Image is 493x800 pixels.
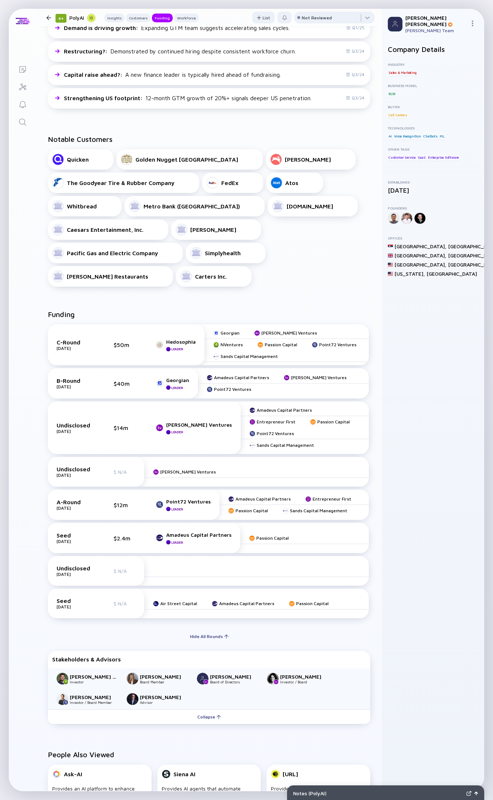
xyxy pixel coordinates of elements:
[388,45,478,53] h2: Company Details
[57,429,93,434] div: [DATE]
[228,496,291,502] a: Amadeus Capital Partners
[140,673,188,680] div: [PERSON_NAME]
[171,347,183,351] div: Leader
[64,771,82,777] div: Ask-AI
[317,419,350,424] div: Passion Capital
[417,154,426,161] div: SaaS
[257,419,295,424] div: Entrepreneur First
[64,48,296,54] div: Demonstrated by continued hiring despite consistent workforce churn.
[166,532,232,538] div: Amadeus Capital Partners
[210,680,258,684] div: Board of Directors
[236,508,268,513] div: Passion Capital
[166,377,189,383] div: Georgian
[166,498,211,505] div: Point72 Ventures
[257,342,297,347] a: Passion Capital
[57,466,93,472] div: Undisclosed
[67,203,97,210] div: Whitbread
[257,431,294,436] div: Point72 Ventures
[114,341,135,348] div: $50m
[423,132,438,140] div: Chatbots
[405,15,467,27] div: [PERSON_NAME] [PERSON_NAME]
[9,113,36,130] a: Search
[388,17,402,31] img: Profile Picture
[171,540,183,544] div: Leader
[70,680,118,684] div: Investor
[57,339,93,346] div: C-Round
[405,28,467,33] div: [PERSON_NAME] Team
[67,226,144,233] div: Caesars Entertainment, Inc.
[9,78,36,95] a: Investor Map
[57,422,93,429] div: Undisclosed
[127,693,138,705] img: Vishal Chatrath picture
[156,498,211,511] a: Point72 VenturesLeader
[388,253,393,258] img: United Kingdom Flag
[67,250,158,256] div: Pacific Gas and Electric Company
[249,535,289,541] a: Passion Capital
[310,419,350,424] a: Passion Capital
[284,375,347,380] a: [PERSON_NAME] Ventures
[388,154,416,161] div: Customer Service
[171,386,183,390] div: Leader
[197,673,209,684] img: Bruce Armstrong picture
[70,673,118,680] div: [PERSON_NAME] ([PERSON_NAME]
[57,346,93,351] div: [DATE]
[57,472,93,478] div: [DATE]
[127,673,138,684] img: Emily Walsh picture
[9,60,36,78] a: Lists
[280,673,328,680] div: [PERSON_NAME]
[346,48,364,54] div: Q3/24
[319,342,356,347] div: Point72 Ventures
[221,180,238,186] div: FedEx
[57,571,93,577] div: [DATE]
[228,508,268,513] a: Passion Capital
[252,12,275,23] button: List
[190,226,236,233] div: [PERSON_NAME]
[57,673,68,684] img: Mohamed (Sid) Siddeek picture
[427,154,459,161] div: Enterprise Software
[213,330,240,336] a: Georgian
[293,790,463,796] div: Notes ( PolyAI )
[160,601,197,606] div: Air Street Capital
[48,310,75,318] h2: Funding
[166,422,232,428] div: [PERSON_NAME] Ventures
[388,69,417,76] div: Sales & Marketing
[57,597,93,604] div: Seed
[173,771,195,777] div: Siena AI
[67,180,175,186] div: The Goodyear Tire & Rubber Company
[144,203,240,210] div: Metro Bank ([GEOGRAPHIC_DATA])
[104,14,125,22] button: Insights
[466,791,471,796] img: Expand Notes
[221,342,243,347] div: NVentures
[388,271,393,276] img: United States Flag
[388,180,478,184] div: Established
[427,271,477,277] div: [GEOGRAPHIC_DATA]
[388,83,478,88] div: Business Model
[156,532,232,544] a: Amadeus Capital PartnersLeader
[126,14,150,22] button: Customers
[289,601,329,606] a: Passion Capital
[305,496,351,502] a: Entrepreneur First
[388,236,478,240] div: Offices
[48,149,114,170] a: Quicken
[56,14,66,23] div: 84
[470,20,475,26] img: Menu
[283,508,347,513] a: Sands Capital Management
[114,469,135,475] div: $ N/A
[140,680,188,684] div: Board Member
[267,673,279,684] img: Kanu Gulati picture
[388,206,478,210] div: Founders
[388,262,393,267] img: United States Flag
[388,147,478,151] div: Other Tags
[140,694,188,700] div: [PERSON_NAME]
[57,377,93,384] div: B-Round
[114,380,135,387] div: $40m
[439,132,445,140] div: ML
[70,694,118,700] div: [PERSON_NAME]
[64,95,144,101] span: Strengthening US footprint :
[153,601,197,606] a: Air Street Capital
[64,48,109,54] span: Restructuring? :
[265,342,297,347] div: Passion Capital
[64,71,124,78] span: Capital raise ahead? :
